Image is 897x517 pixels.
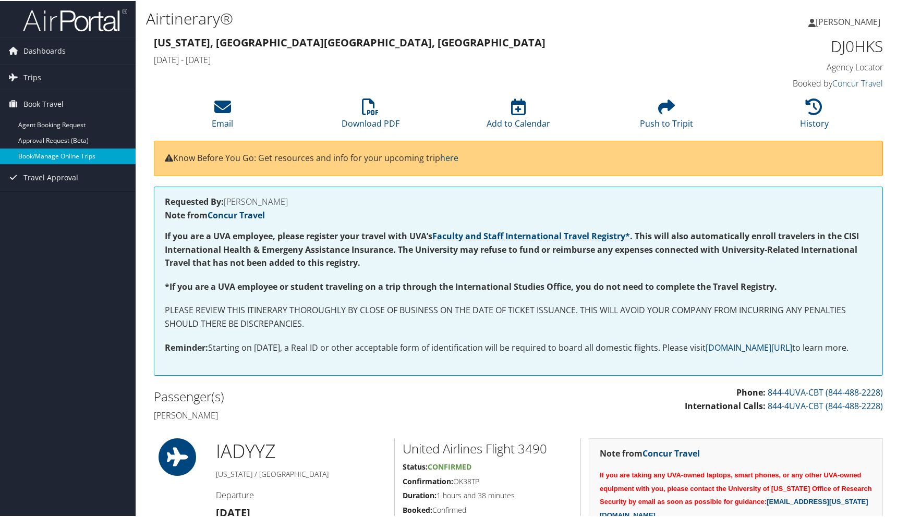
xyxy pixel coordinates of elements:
[403,475,573,486] h5: OK38TP
[165,341,208,352] strong: Reminder:
[600,447,700,458] strong: Note from
[216,468,386,478] h5: [US_STATE] / [GEOGRAPHIC_DATA]
[800,103,829,128] a: History
[832,77,883,88] a: Concur Travel
[216,488,386,500] h4: Departure
[403,439,573,457] h2: United Airlines Flight 3490
[208,208,265,220] a: Concur Travel
[23,164,78,190] span: Travel Approval
[403,461,428,471] strong: Status:
[640,103,693,128] a: Push to Tripit
[154,387,511,404] h2: Passenger(s)
[342,103,399,128] a: Download PDF
[403,489,437,499] strong: Duration:
[768,386,883,397] a: 844-4UVA-CBT (844-488-2228)
[154,34,546,48] strong: [US_STATE], [GEOGRAPHIC_DATA] [GEOGRAPHIC_DATA], [GEOGRAPHIC_DATA]
[712,34,883,56] h1: DJ0HKS
[768,399,883,411] a: 844-4UVA-CBT (844-488-2228)
[440,151,458,163] a: here
[736,386,766,397] strong: Phone:
[165,196,872,205] h4: [PERSON_NAME]
[165,303,872,329] p: PLEASE REVIEW THIS ITINERARY THOROUGHLY BY CLOSE OF BUSINESS ON THE DATE OF TICKET ISSUANCE. THIS...
[808,5,891,36] a: [PERSON_NAME]
[403,475,453,485] strong: Confirmation:
[487,103,550,128] a: Add to Calendar
[165,229,859,267] strong: If you are a UVA employee, please register your travel with UVA’s . This will also automatically ...
[154,409,511,420] h4: [PERSON_NAME]
[816,15,880,27] span: [PERSON_NAME]
[216,437,386,463] h1: IAD YYZ
[23,37,66,63] span: Dashboards
[165,340,872,354] p: Starting on [DATE], a Real ID or other acceptable form of identification will be required to boar...
[643,447,700,458] a: Concur Travel
[165,151,872,164] p: Know Before You Go: Get resources and info for your upcoming trip
[146,7,643,29] h1: Airtinerary®
[403,504,573,514] h5: Confirmed
[712,77,883,88] h4: Booked by
[165,208,265,220] strong: Note from
[23,90,64,116] span: Book Travel
[212,103,233,128] a: Email
[165,280,777,291] strong: *If you are a UVA employee or student traveling on a trip through the International Studies Offic...
[403,504,432,514] strong: Booked:
[685,399,766,411] strong: International Calls:
[23,7,127,31] img: airportal-logo.png
[23,64,41,90] span: Trips
[403,489,573,500] h5: 1 hours and 38 minutes
[428,461,471,471] span: Confirmed
[432,229,630,241] a: Faculty and Staff International Travel Registry*
[165,195,224,206] strong: Requested By:
[706,341,792,352] a: [DOMAIN_NAME][URL]
[154,53,697,65] h4: [DATE] - [DATE]
[712,60,883,72] h4: Agency Locator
